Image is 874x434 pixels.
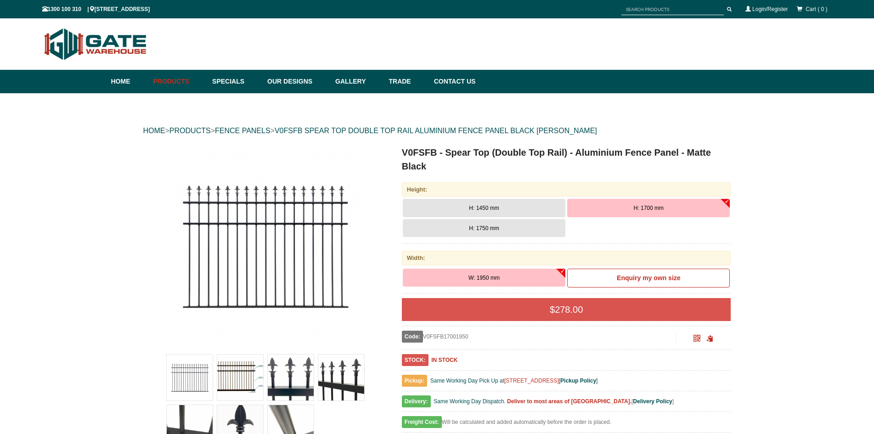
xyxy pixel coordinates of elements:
[208,70,263,93] a: Specials
[384,70,429,93] a: Trade
[402,354,429,366] span: STOCK:
[507,398,632,405] b: Deliver to most areas of [GEOGRAPHIC_DATA].
[402,375,427,387] span: Pickup:
[143,127,165,135] a: HOME
[42,6,150,12] span: 1300 100 310 | [STREET_ADDRESS]
[434,398,506,405] span: Same Working Day Dispatch.
[402,251,731,265] div: Width:
[469,225,499,231] span: H: 1750 mm
[402,298,731,321] div: $
[567,199,730,217] button: H: 1700 mm
[468,275,500,281] span: W: 1950 mm
[469,205,499,211] span: H: 1450 mm
[331,70,384,93] a: Gallery
[275,127,597,135] a: V0FSFB SPEAR TOP DOUBLE TOP RAIL ALUMINIUM FENCE PANEL BLACK [PERSON_NAME]
[402,416,442,428] span: Freight Cost:
[567,269,730,288] a: Enquiry my own size
[263,70,331,93] a: Our Designs
[268,355,314,400] img: V0FSFB - Spear Top (Double Top Rail) - Aluminium Fence Panel - Matte Black
[402,182,731,197] div: Height:
[215,127,271,135] a: FENCE PANELS
[806,6,827,12] span: Cart ( 0 )
[429,70,476,93] a: Contact Us
[617,274,680,282] b: Enquiry my own size
[504,378,559,384] a: [STREET_ADDRESS]
[167,355,213,400] img: V0FSFB - Spear Top (Double Top Rail) - Aluminium Fence Panel - Matte Black
[403,199,565,217] button: H: 1450 mm
[555,304,583,315] span: 278.00
[621,4,724,15] input: SEARCH PRODUCTS
[318,355,364,400] img: V0FSFB - Spear Top (Double Top Rail) - Aluminium Fence Panel - Matte Black
[402,395,431,407] span: Delivery:
[42,23,149,65] img: Gate Warehouse
[633,398,672,405] a: Delivery Policy
[430,378,598,384] span: Same Working Day Pick Up at [ ]
[402,417,731,433] div: Will be calculated and added automatically before the order is placed.
[403,269,565,287] button: W: 1950 mm
[402,331,423,343] span: Code:
[403,219,565,237] button: H: 1750 mm
[164,146,367,348] img: V0FSFB - Spear Top (Double Top Rail) - Aluminium Fence Panel - Matte Black - H: 1700 mm W: 1950 m...
[143,116,731,146] div: > > >
[402,146,731,173] h1: V0FSFB - Spear Top (Double Top Rail) - Aluminium Fence Panel - Matte Black
[111,70,149,93] a: Home
[431,357,457,363] b: IN STOCK
[694,336,700,343] a: Click to enlarge and scan to share.
[169,127,211,135] a: PRODUCTS
[402,396,731,412] div: [ ]
[144,146,387,348] a: V0FSFB - Spear Top (Double Top Rail) - Aluminium Fence Panel - Matte Black - H: 1700 mm W: 1950 m...
[149,70,208,93] a: Products
[706,335,713,342] span: Click to copy the URL
[634,205,664,211] span: H: 1700 mm
[752,6,788,12] a: Login/Register
[217,355,263,400] img: V0FSFB - Spear Top (Double Top Rail) - Aluminium Fence Panel - Matte Black
[402,331,676,343] div: V0FSFB17001950
[560,378,596,384] a: Pickup Policy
